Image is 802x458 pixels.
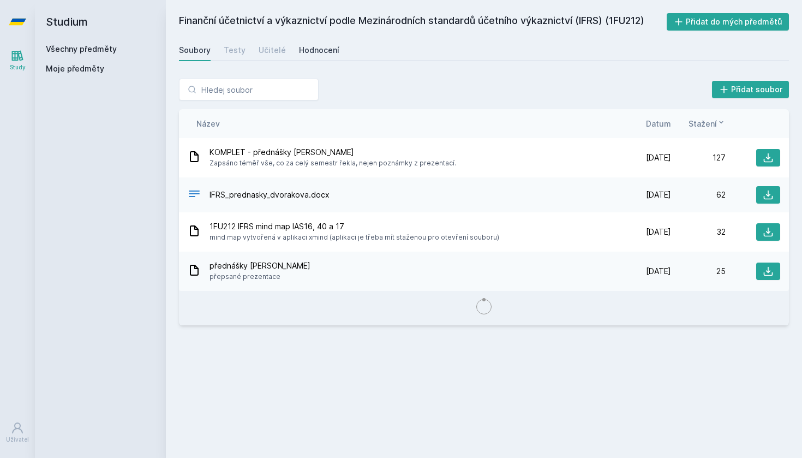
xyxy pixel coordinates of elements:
[689,118,726,129] button: Stažení
[46,63,104,74] span: Moje předměty
[210,271,310,282] span: přepsané prezentace
[646,227,671,237] span: [DATE]
[46,44,117,53] a: Všechny předměty
[689,118,717,129] span: Stažení
[224,45,246,56] div: Testy
[210,158,456,169] span: Zapsáno téměř vše, co za celý semestr řekla, nejen poznámky z prezentací.
[646,189,671,200] span: [DATE]
[210,221,499,232] span: 1FU212 IFRS mind map IAS16, 40 a 17
[259,39,286,61] a: Učitelé
[179,39,211,61] a: Soubory
[259,45,286,56] div: Učitelé
[196,118,220,129] button: Název
[671,152,726,163] div: 127
[210,189,330,200] span: IFRS_prednasky_dvorakova.docx
[188,187,201,203] div: DOCX
[179,79,319,100] input: Hledej soubor
[179,45,211,56] div: Soubory
[299,39,339,61] a: Hodnocení
[179,13,667,31] h2: Finanční účetnictví a výkaznictví podle Mezinárodních standardů účetního výkaznictví (IFRS) (1FU212)
[210,232,499,243] span: mind map vytvořená v aplikaci xmind (aplikaci je třeba mít staženou pro otevření souboru)
[2,44,33,77] a: Study
[6,436,29,444] div: Uživatel
[671,189,726,200] div: 62
[210,147,456,158] span: KOMPLET - přednášky [PERSON_NAME]
[210,260,310,271] span: přednášky [PERSON_NAME]
[671,227,726,237] div: 32
[667,13,789,31] button: Přidat do mých předmětů
[646,118,671,129] button: Datum
[2,416,33,449] a: Uživatel
[646,152,671,163] span: [DATE]
[224,39,246,61] a: Testy
[712,81,789,98] button: Přidat soubor
[671,266,726,277] div: 25
[10,63,26,72] div: Study
[299,45,339,56] div: Hodnocení
[646,266,671,277] span: [DATE]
